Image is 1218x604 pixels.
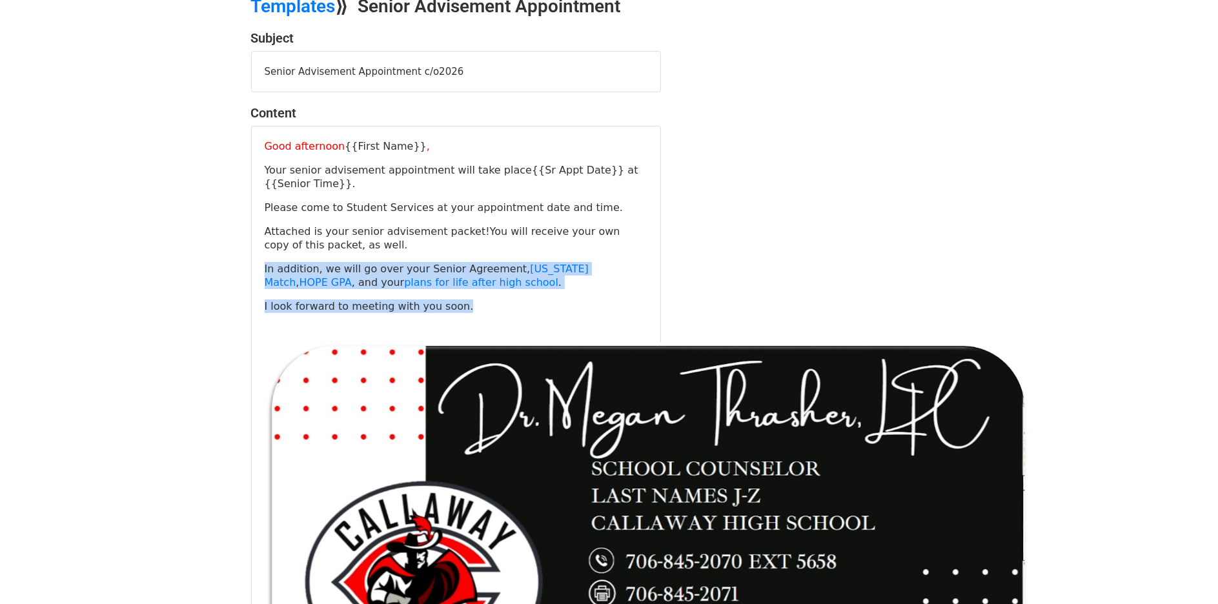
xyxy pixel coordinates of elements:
[251,105,661,121] h4: Content
[265,263,589,288] a: [US_STATE] Match
[265,164,532,176] span: Your senior advisement appointment will take place
[627,164,638,176] span: at
[265,300,474,312] span: I look forward to meeting with you soon.
[252,52,660,92] div: Senior Advisement Appointment c/o2026
[1153,542,1218,604] iframe: Chat Widget
[265,139,647,153] p: {{First Name}}
[265,225,620,251] span: Attached is your senior advisement packet!
[265,225,620,251] span: You will receive your own copy of this packet, as well.
[427,140,430,152] span: ,
[265,263,589,288] span: In addition, we will go over your Senior Agreement, , , and your .
[352,177,355,190] span: .
[299,276,351,288] a: HOPE GPA
[265,163,647,190] p: {{Sr Appt Date}} {{Senior Time}}
[265,140,345,152] span: Good afternoon
[251,30,661,46] h4: Subject
[404,276,558,288] a: plans for life after high school
[265,201,623,214] span: Please come to Student Services at your appointment date and time.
